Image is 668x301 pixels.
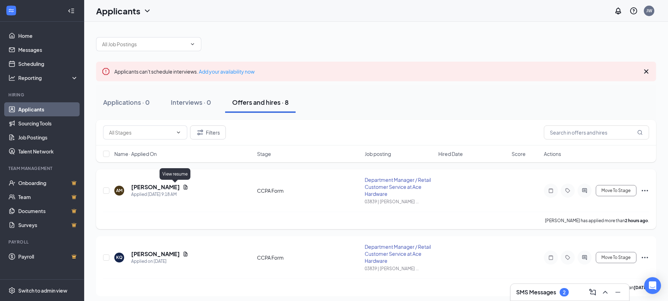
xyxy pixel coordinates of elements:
[131,191,188,198] div: Applied [DATE] 9:18 AM
[183,251,188,257] svg: Document
[637,130,643,135] svg: MagnifyingGlass
[614,288,622,296] svg: Minimize
[365,199,434,205] div: 03839 | [PERSON_NAME] ...
[8,287,15,294] svg: Settings
[114,68,255,75] span: Applicants can't schedule interviews.
[8,92,77,98] div: Hiring
[646,8,652,14] div: JW
[18,29,78,43] a: Home
[116,254,123,260] div: KQ
[257,150,271,157] span: Stage
[564,188,572,193] svg: Tag
[143,7,151,15] svg: ChevronDown
[190,125,226,139] button: Filter Filters
[232,98,289,107] div: Offers and hires · 8
[580,255,589,260] svg: ActiveChat
[614,7,622,15] svg: Notifications
[547,255,555,260] svg: Note
[588,288,597,296] svg: ComposeMessage
[18,102,78,116] a: Applicants
[131,258,188,265] div: Applied on [DATE]
[18,204,78,218] a: DocumentsCrown
[190,41,195,47] svg: ChevronDown
[131,250,180,258] h5: [PERSON_NAME]
[601,188,630,193] span: Move To Stage
[8,7,15,14] svg: WorkstreamLogo
[18,74,79,81] div: Reporting
[18,249,78,264] a: PayrollCrown
[160,168,190,180] div: View resume
[18,190,78,204] a: TeamCrown
[641,186,649,195] svg: Ellipses
[18,144,78,158] a: Talent Network
[8,239,77,245] div: Payroll
[629,7,638,15] svg: QuestionInfo
[596,252,636,263] button: Move To Stage
[596,185,636,196] button: Move To Stage
[634,285,648,290] b: [DATE]
[18,57,78,71] a: Scheduling
[365,150,391,157] span: Job posting
[365,176,434,197] div: Department Manager / Retail Customer Service at Ace Hardware
[516,288,556,296] h3: SMS Messages
[176,130,181,135] svg: ChevronDown
[544,125,649,139] input: Search in offers and hires
[257,187,361,194] div: CCPA Form
[196,128,204,137] svg: Filter
[601,255,630,260] span: Move To Stage
[18,218,78,232] a: SurveysCrown
[547,188,555,193] svg: Note
[641,253,649,262] svg: Ellipses
[365,266,434,272] div: 03839 | [PERSON_NAME] ...
[199,68,255,75] a: Add your availability now
[18,43,78,57] a: Messages
[114,150,157,157] span: Name · Applied On
[102,40,187,48] input: All Job Postings
[8,74,15,81] svg: Analysis
[544,150,561,157] span: Actions
[563,289,566,295] div: 2
[8,165,77,171] div: Team Management
[96,5,140,17] h1: Applicants
[18,176,78,190] a: OnboardingCrown
[183,184,188,190] svg: Document
[642,67,650,76] svg: Cross
[109,129,173,136] input: All Stages
[103,98,150,107] div: Applications · 0
[644,277,661,294] div: Open Intercom Messenger
[545,218,649,224] p: [PERSON_NAME] has applied more than .
[580,188,589,193] svg: ActiveChat
[102,67,110,76] svg: Error
[512,150,526,157] span: Score
[18,130,78,144] a: Job Postings
[601,288,609,296] svg: ChevronUp
[18,287,67,294] div: Switch to admin view
[587,287,598,298] button: ComposeMessage
[365,243,434,264] div: Department Manager / Retail Customer Service at Ace Hardware
[564,255,572,260] svg: Tag
[625,218,648,223] b: 2 hours ago
[68,7,75,14] svg: Collapse
[171,98,211,107] div: Interviews · 0
[257,254,361,261] div: CCPA Form
[131,183,180,191] h5: [PERSON_NAME]
[18,116,78,130] a: Sourcing Tools
[438,150,463,157] span: Hired Date
[612,287,623,298] button: Minimize
[600,287,611,298] button: ChevronUp
[116,187,122,193] div: AM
